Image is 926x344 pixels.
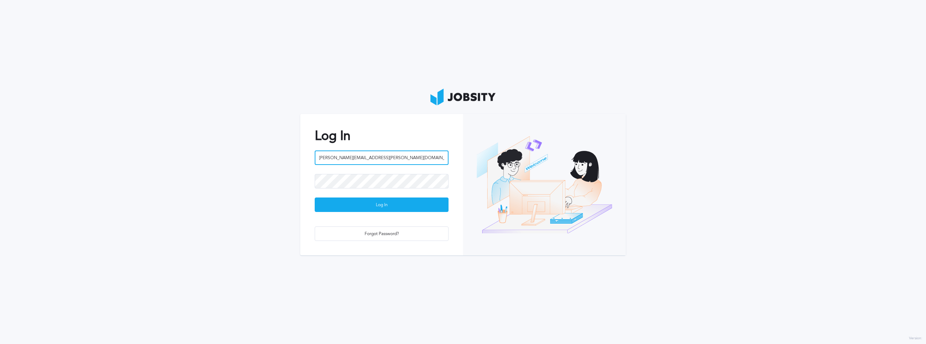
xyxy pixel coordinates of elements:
[315,128,449,143] h2: Log In
[315,227,448,241] div: Forgot Password?
[909,336,922,341] label: Version:
[315,150,449,165] input: Email
[315,198,449,212] button: Log In
[315,226,449,241] button: Forgot Password?
[315,198,448,212] div: Log In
